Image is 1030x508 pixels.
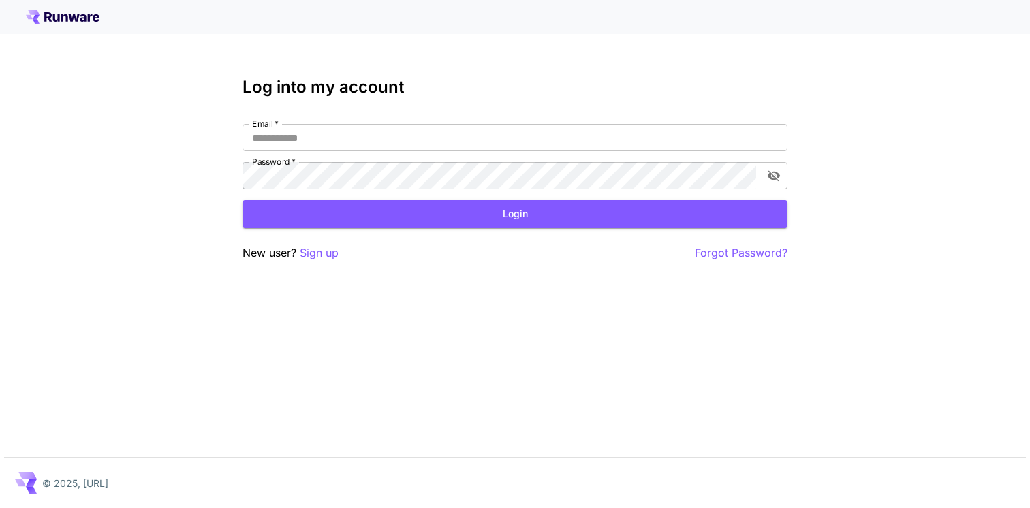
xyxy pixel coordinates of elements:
button: Login [243,200,787,228]
label: Password [252,156,296,168]
button: Forgot Password? [695,244,787,261]
button: Sign up [300,244,339,261]
h3: Log into my account [243,78,787,97]
p: New user? [243,244,339,261]
button: toggle password visibility [762,163,786,188]
label: Email [252,118,279,129]
p: © 2025, [URL] [42,476,108,490]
